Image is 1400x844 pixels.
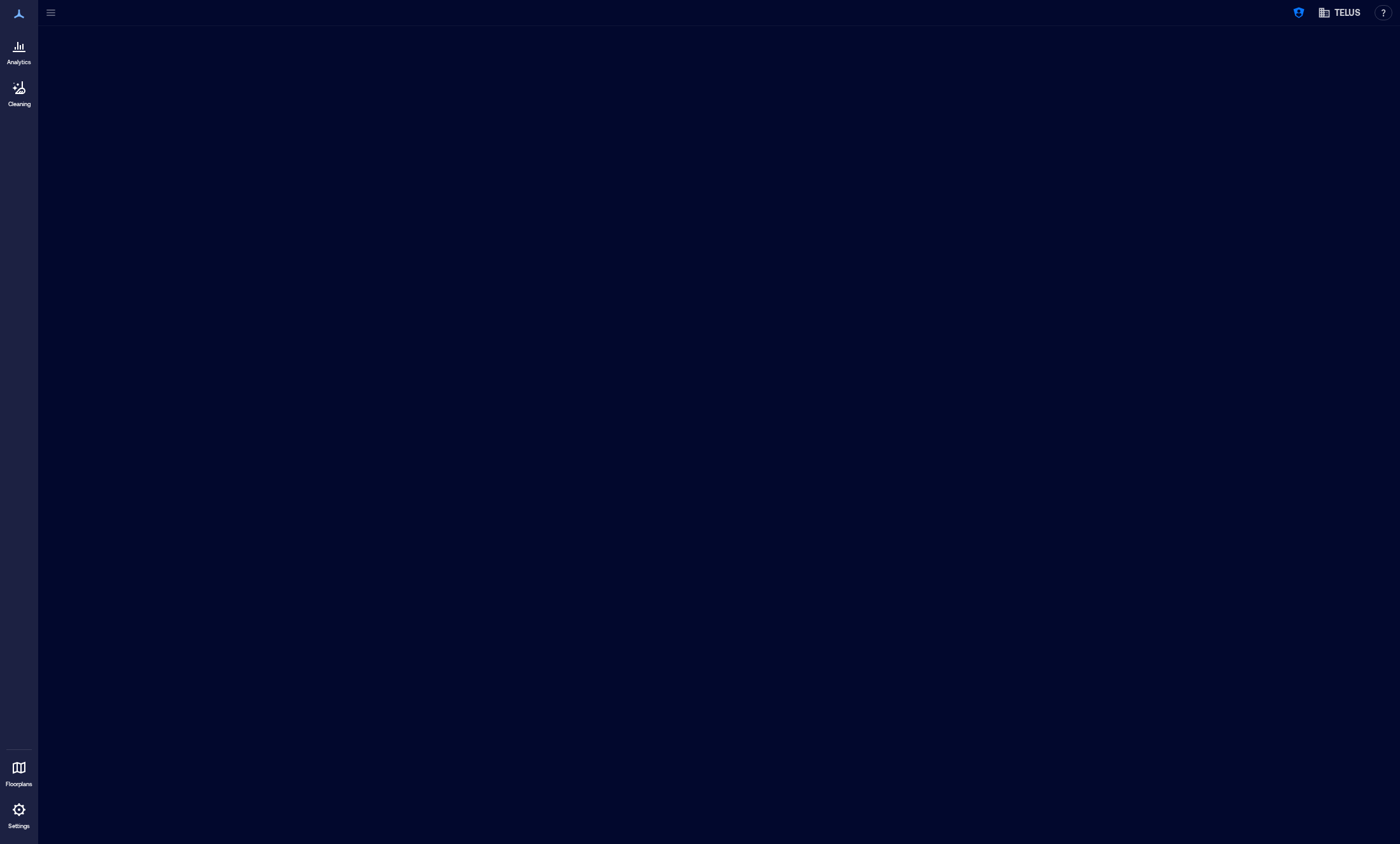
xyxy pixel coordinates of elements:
p: Analytics [7,58,31,66]
p: Floorplans [6,780,32,788]
a: Floorplans [2,752,36,792]
a: Analytics [3,31,35,70]
a: Settings [4,794,34,834]
button: TELUS [1314,3,1364,23]
a: Cleaning [3,72,35,112]
p: Cleaning [8,100,31,108]
span: TELUS [1334,6,1361,19]
p: Settings [8,822,30,830]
